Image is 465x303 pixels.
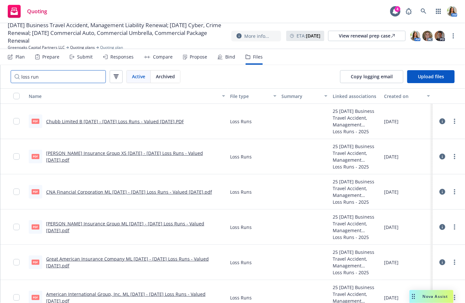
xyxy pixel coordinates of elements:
[447,6,457,16] img: photo
[423,294,448,299] span: Nova Assist
[451,223,459,231] a: more
[231,31,281,41] button: More info...
[451,188,459,196] a: more
[13,189,20,195] input: Toggle Row Selected
[333,269,379,276] div: Loss Runs - 2025
[32,119,39,124] span: PDF
[384,153,399,160] span: [DATE]
[100,45,123,50] span: Quoting plan
[253,54,263,60] div: Files
[384,93,423,100] div: Created on
[384,224,399,231] span: [DATE]
[333,93,379,100] div: Linked associations
[42,54,59,60] div: Prepare
[225,54,235,60] div: Bind
[333,249,379,269] div: 25 [DATE] Business Travel Accident, Management Liability Renewal; [DATE] Cyber, Crime Renewal; [D...
[418,73,444,80] span: Upload files
[381,88,433,104] button: Created on
[5,2,50,20] a: Quoting
[333,108,379,128] div: 25 [DATE] Business Travel Accident, Management Liability Renewal; [DATE] Cyber, Crime Renewal; [D...
[451,153,459,160] a: more
[333,234,379,241] div: Loss Runs - 2025
[230,259,252,266] span: Loss Runs
[46,189,212,195] a: CNA Financial Corporation ML [DATE] - [DATE] Loss Runs - Valued [DATE].pdf
[282,93,321,100] div: Summary
[407,70,455,83] button: Upload files
[422,31,433,41] img: photo
[156,73,175,80] span: Archived
[46,256,209,269] a: Great American Insurance Company ML [DATE] - [DATE] Loss Runs - Valued [DATE].pdf
[230,93,269,100] div: File type
[339,31,395,41] div: View renewal prep case
[306,33,320,39] strong: [DATE]
[279,88,330,104] button: Summary
[13,118,20,124] input: Toggle Row Selected
[190,54,207,60] div: Propose
[29,93,218,100] div: Name
[228,88,279,104] button: File type
[13,224,20,230] input: Toggle Row Selected
[333,213,379,234] div: 25 [DATE] Business Travel Accident, Management Liability Renewal; [DATE] Cyber, Crime Renewal; [D...
[11,70,106,83] input: Search by keyword...
[451,117,459,125] a: more
[230,224,252,231] span: Loss Runs
[384,189,399,195] span: [DATE]
[244,33,269,39] span: More info...
[351,73,393,80] span: Copy logging email
[13,259,20,265] input: Toggle Row Selected
[410,31,420,41] img: photo
[46,221,204,233] a: [PERSON_NAME] Insurance Group ML [DATE] - [DATE] Loss Runs - Valued [DATE].pdf
[230,153,252,160] span: Loss Runs
[46,150,203,163] a: [PERSON_NAME] Insurance Group XS [DATE] - [DATE] Loss Runs - Valued [DATE].pdf
[402,5,415,18] a: Report a Bug
[435,31,445,41] img: photo
[330,88,381,104] button: Linked associations
[13,93,20,99] input: Select all
[13,153,20,160] input: Toggle Row Selected
[8,45,65,50] a: Greenoaks Capital Partners LLC
[409,290,453,303] button: Nova Assist
[409,290,418,303] div: Drag to move
[333,199,379,205] div: Loss Runs - 2025
[70,45,95,50] a: Quoting plans
[333,178,379,199] div: 25 [DATE] Business Travel Accident, Management Liability Renewal; [DATE] Cyber, Crime Renewal; [D...
[432,5,445,18] a: Switch app
[450,32,457,40] a: more
[417,5,430,18] a: Search
[32,224,39,229] span: pdf
[8,21,226,45] span: [DATE] Business Travel Accident, Management Liability Renewal; [DATE] Cyber, Crime Renewal; [DATE...
[110,54,134,60] div: Responses
[395,6,400,12] div: 4
[333,143,379,163] div: 25 [DATE] Business Travel Accident, Management Liability Renewal; [DATE] Cyber, Crime Renewal; [D...
[153,54,173,60] div: Compare
[26,88,228,104] button: Name
[27,9,47,14] span: Quoting
[297,32,320,39] span: ETA :
[13,294,20,301] input: Toggle Row Selected
[333,128,379,135] div: Loss Runs - 2025
[15,54,25,60] div: Plan
[32,295,39,300] span: pdf
[384,294,399,301] span: [DATE]
[32,189,39,194] span: pdf
[384,118,399,125] span: [DATE]
[32,154,39,159] span: pdf
[328,31,406,41] a: View renewal prep case
[340,70,403,83] button: Copy logging email
[32,260,39,265] span: pdf
[77,54,93,60] div: Submit
[384,259,399,266] span: [DATE]
[46,118,184,124] a: Chubb Limited B [DATE] - [DATE] Loss Runs - Valued [DATE].PDF
[451,258,459,266] a: more
[230,189,252,195] span: Loss Runs
[230,294,252,301] span: Loss Runs
[333,163,379,170] div: Loss Runs - 2025
[230,118,252,125] span: Loss Runs
[451,294,459,301] a: more
[132,73,145,80] span: Active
